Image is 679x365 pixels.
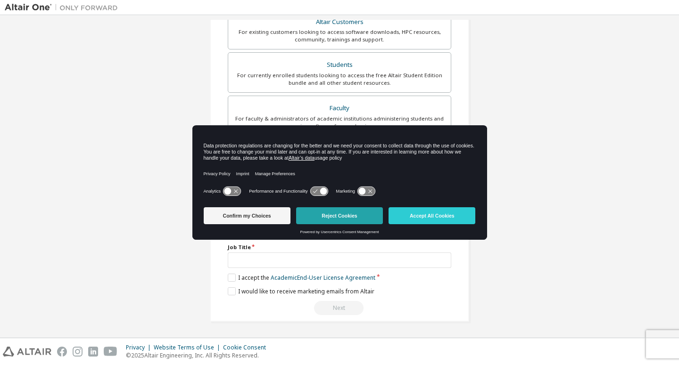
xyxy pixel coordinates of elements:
[234,115,445,130] div: For faculty & administrators of academic institutions administering students and accessing softwa...
[73,347,83,357] img: instagram.svg
[5,3,123,12] img: Altair One
[234,102,445,115] div: Faculty
[154,344,223,351] div: Website Terms of Use
[234,58,445,72] div: Students
[228,274,375,282] label: I accept the
[3,347,51,357] img: altair_logo.svg
[228,301,451,315] div: Read and acccept EULA to continue
[223,344,272,351] div: Cookie Consent
[234,16,445,29] div: Altair Customers
[234,28,445,43] div: For existing customers looking to access software downloads, HPC resources, community, trainings ...
[271,274,375,282] a: Academic End-User License Agreement
[88,347,98,357] img: linkedin.svg
[234,72,445,87] div: For currently enrolled students looking to access the free Altair Student Edition bundle and all ...
[228,243,451,251] label: Job Title
[126,351,272,359] p: © 2025 Altair Engineering, Inc. All Rights Reserved.
[228,287,374,295] label: I would like to receive marketing emails from Altair
[126,344,154,351] div: Privacy
[57,347,67,357] img: facebook.svg
[104,347,117,357] img: youtube.svg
